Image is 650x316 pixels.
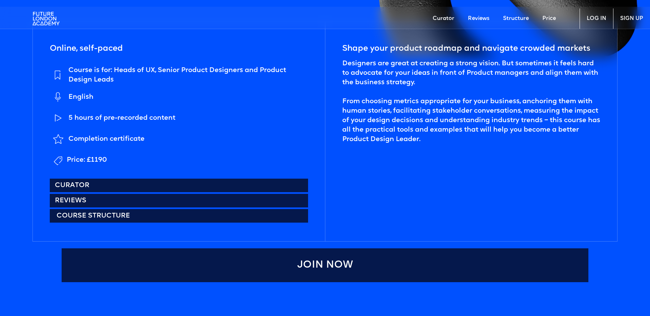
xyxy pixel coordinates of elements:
[50,179,308,192] a: Curator
[342,59,600,144] div: Designers are great at creating a strong vision. But sometimes it feels hard to advocate for your...
[580,8,613,29] a: LOG IN
[68,92,93,102] div: English
[426,8,461,29] a: Curator
[67,155,107,165] div: Price: £1190
[68,113,175,123] div: 5 hours of pre-recorded content
[50,209,308,223] a: Course structure
[613,8,650,29] a: SIGN UP
[461,8,496,29] a: Reviews
[50,194,308,207] a: Reviews
[536,8,563,29] a: Price
[50,42,123,55] h5: Online, self-paced
[62,248,588,282] a: Join Now
[342,42,590,55] h5: Shape your product roadmap and navigate crowded markets
[68,66,308,85] div: Course is for: Heads of UX, Senior Product Designers and Product Design Leads
[496,8,536,29] a: Structure
[68,134,145,144] div: Completion certificate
